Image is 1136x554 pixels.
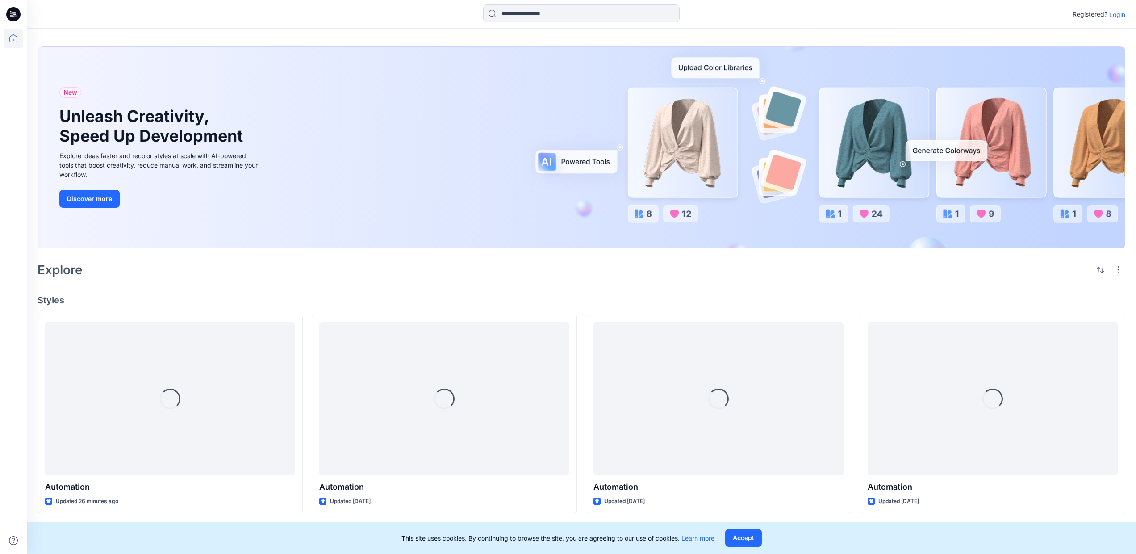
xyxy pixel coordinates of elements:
p: Login [1109,10,1125,19]
div: Explore ideas faster and recolor styles at scale with AI-powered tools that boost creativity, red... [59,151,260,179]
p: Updated [DATE] [878,497,919,506]
p: Registered? [1073,9,1107,20]
p: Updated 26 minutes ago [56,497,118,506]
p: Updated [DATE] [604,497,645,506]
button: Discover more [59,190,120,208]
p: Automation [593,481,844,493]
a: Learn more [681,534,714,542]
button: Accept [725,529,762,547]
a: Discover more [59,190,260,208]
p: Automation [45,481,295,493]
h4: Styles [38,295,1125,306]
p: Automation [319,481,569,493]
span: New [63,87,77,98]
h2: Explore [38,263,83,277]
p: This site uses cookies. By continuing to browse the site, you are agreeing to our use of cookies. [401,533,714,543]
p: Automation [868,481,1118,493]
p: Updated [DATE] [330,497,371,506]
h1: Unleash Creativity, Speed Up Development [59,107,247,145]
